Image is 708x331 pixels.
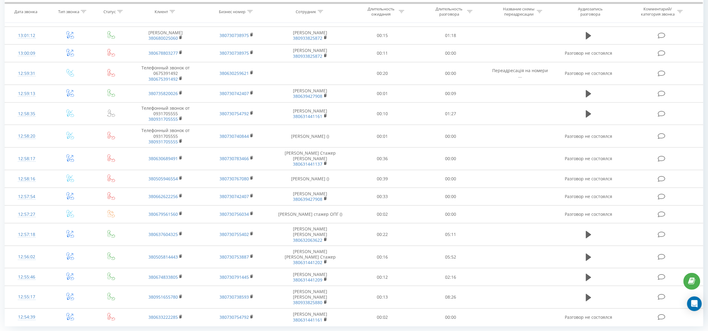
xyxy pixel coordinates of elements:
div: Длительность ожидания [365,6,397,17]
td: [PERSON_NAME] [PERSON_NAME] [272,223,349,246]
td: 00:00 [417,125,485,148]
td: 00:12 [348,268,417,286]
div: Бизнес номер [219,9,246,14]
td: 00:39 [348,170,417,188]
span: Разговор не состоялся [565,176,612,182]
td: [PERSON_NAME] [272,85,349,102]
td: Телефонный звонок от 0931705555 [130,125,201,148]
a: 380730742407 [219,90,249,96]
td: 01:27 [417,102,485,125]
td: [PERSON_NAME] () [272,170,349,188]
td: 00:00 [417,170,485,188]
a: 380730756034 [219,211,249,217]
a: 380933825872 [293,35,323,41]
a: 380730740844 [219,133,249,139]
a: 380631441209 [293,277,323,283]
div: 12:58:16 [11,173,42,185]
a: 380735820026 [148,90,178,96]
td: 00:00 [417,188,485,205]
td: 00:33 [348,188,417,205]
a: 380730754792 [219,314,249,320]
a: 380730755402 [219,231,249,237]
a: 380730753887 [219,254,249,260]
a: 380933825880 [293,300,323,306]
a: 380931705555 [148,116,178,122]
span: Разговор не состоялся [565,156,612,161]
td: 00:20 [348,62,417,85]
div: 13:00:09 [11,47,42,59]
a: 380630259621 [219,70,249,76]
div: Комментарий/категория звонка [640,6,676,17]
div: 12:56:02 [11,251,42,263]
div: Open Intercom Messenger [687,296,702,311]
span: Разговор не состоялся [565,193,612,199]
a: 380637604325 [148,231,178,237]
a: 380631441137 [293,161,323,167]
td: 00:09 [417,85,485,102]
a: 380680025060 [148,35,178,41]
div: 12:58:35 [11,108,42,120]
td: 00:00 [417,205,485,223]
td: [PERSON_NAME] [272,102,349,125]
a: 380730754792 [219,111,249,116]
td: 02:16 [417,268,485,286]
div: Статус [103,9,116,14]
td: [PERSON_NAME] [272,309,349,326]
a: 380933825872 [293,53,323,59]
a: 380730791445 [219,274,249,280]
span: Разговор не состоялся [565,133,612,139]
td: Телефонный звонок от 0931705555 [130,102,201,125]
a: 380633222285 [148,314,178,320]
a: 380675391492 [148,76,178,82]
td: [PERSON_NAME] [PERSON_NAME] Стажер [272,246,349,268]
td: [PERSON_NAME] [272,27,349,44]
td: 05:52 [417,246,485,268]
div: Название схемы переадресации [503,6,535,17]
td: [PERSON_NAME] [272,268,349,286]
td: 00:36 [348,148,417,170]
div: Тип звонка [58,9,79,14]
div: 12:57:18 [11,229,42,241]
span: Разговор не состоялся [565,314,612,320]
a: 380639427908 [293,93,323,99]
span: Разговор не состоялся [565,211,612,217]
td: [PERSON_NAME] стажер ОПГ () [272,205,349,223]
a: 380505814443 [148,254,178,260]
td: 00:00 [417,148,485,170]
div: 12:59:13 [11,88,42,100]
td: 00:22 [348,223,417,246]
td: [PERSON_NAME] [272,44,349,62]
a: 380679561560 [148,211,178,217]
a: 380730738975 [219,50,249,56]
a: 380730742407 [219,193,249,199]
a: 380730738593 [219,294,249,300]
a: 380631441161 [293,113,323,119]
a: 380931705555 [148,139,178,145]
div: Сотрудник [296,9,316,14]
td: [PERSON_NAME] () [272,125,349,148]
td: 00:11 [348,44,417,62]
span: Переадресація на номери ... [493,68,548,79]
a: 380631441202 [293,259,323,265]
div: Длительность разговора [433,6,466,17]
td: 00:01 [348,125,417,148]
a: 380730738975 [219,32,249,38]
td: 00:00 [417,44,485,62]
a: 380632063622 [293,237,323,243]
td: 00:16 [348,246,417,268]
td: [PERSON_NAME] [130,27,201,44]
td: 00:13 [348,286,417,309]
td: 00:02 [348,309,417,326]
td: 00:01 [348,85,417,102]
td: [PERSON_NAME] [PERSON_NAME] [272,286,349,309]
a: 380630689491 [148,156,178,161]
td: 00:00 [417,62,485,85]
td: 00:00 [417,309,485,326]
div: 12:58:17 [11,153,42,165]
div: 12:54:39 [11,311,42,323]
td: 00:10 [348,102,417,125]
td: 00:15 [348,27,417,44]
td: 00:02 [348,205,417,223]
a: 380678803277 [148,50,178,56]
a: 380662622256 [148,193,178,199]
